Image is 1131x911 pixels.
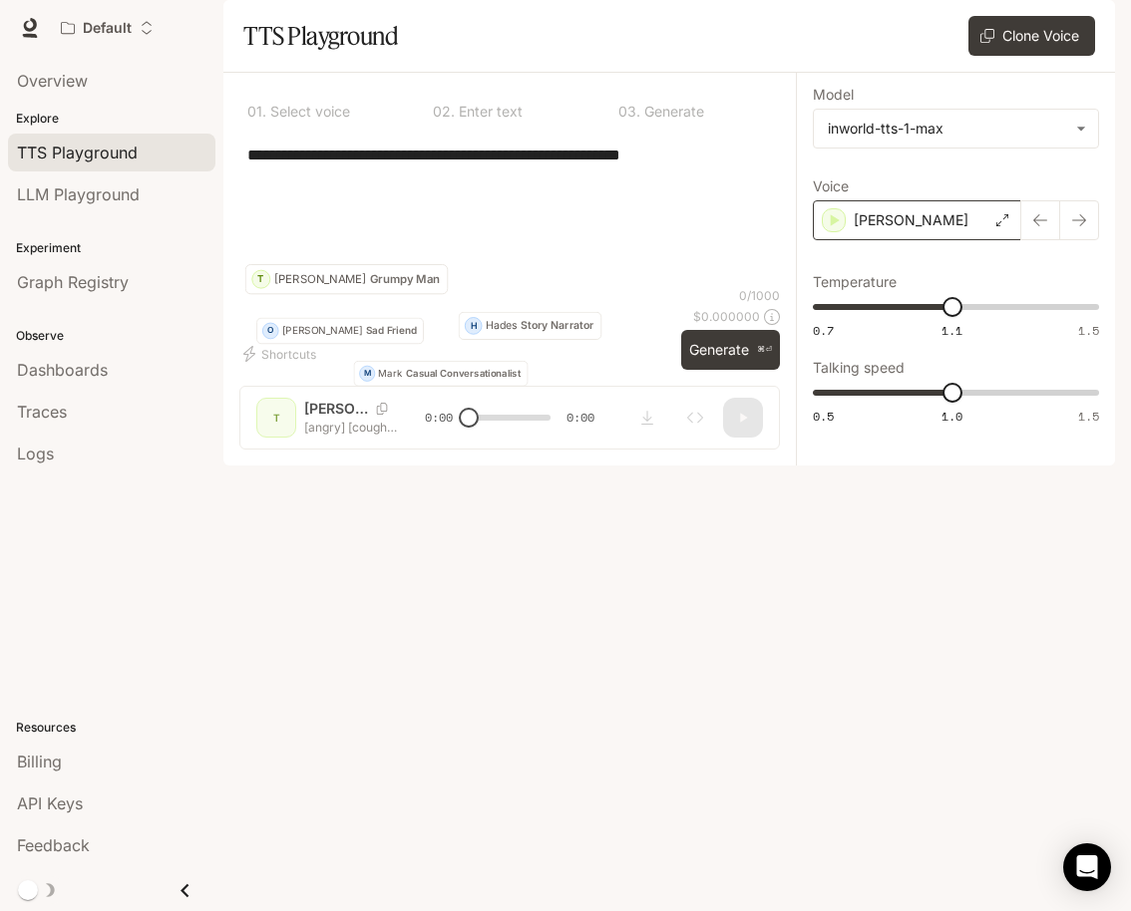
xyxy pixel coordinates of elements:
[256,318,424,345] button: O[PERSON_NAME]Sad Friend
[245,264,449,294] button: T[PERSON_NAME]Grumpy Man
[433,105,455,119] p: 0 2 .
[854,210,968,230] p: [PERSON_NAME]
[459,312,602,340] button: HHadesStory Narrator
[1078,322,1099,339] span: 1.5
[366,326,417,336] p: Sad Friend
[52,8,163,48] button: Open workspace menu
[1078,408,1099,425] span: 1.5
[757,344,772,356] p: ⌘⏎
[814,110,1098,148] div: inworld-tts-1-max
[282,326,363,336] p: [PERSON_NAME]
[828,119,1066,139] div: inworld-tts-1-max
[354,361,529,387] button: MMarkCasual Conversationalist
[466,312,482,340] div: H
[942,322,962,339] span: 1.1
[252,264,269,294] div: T
[360,361,374,387] div: M
[813,275,897,289] p: Temperature
[618,105,640,119] p: 0 3 .
[813,408,834,425] span: 0.5
[942,408,962,425] span: 1.0
[681,330,780,371] button: Generate⌘⏎
[263,318,278,345] div: O
[378,369,402,379] p: Mark
[83,20,132,37] p: Default
[239,338,324,370] button: Shortcuts
[455,105,523,119] p: Enter text
[813,322,834,339] span: 0.7
[1063,843,1111,891] div: Open Intercom Messenger
[813,179,849,193] p: Voice
[813,361,905,375] p: Talking speed
[406,369,522,379] p: Casual Conversationalist
[247,105,266,119] p: 0 1 .
[968,16,1095,56] button: Clone Voice
[813,88,854,102] p: Model
[521,321,593,332] p: Story Narrator
[486,321,518,332] p: Hades
[370,273,440,284] p: Grumpy Man
[243,16,398,56] h1: TTS Playground
[266,105,350,119] p: Select voice
[640,105,704,119] p: Generate
[274,273,366,284] p: [PERSON_NAME]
